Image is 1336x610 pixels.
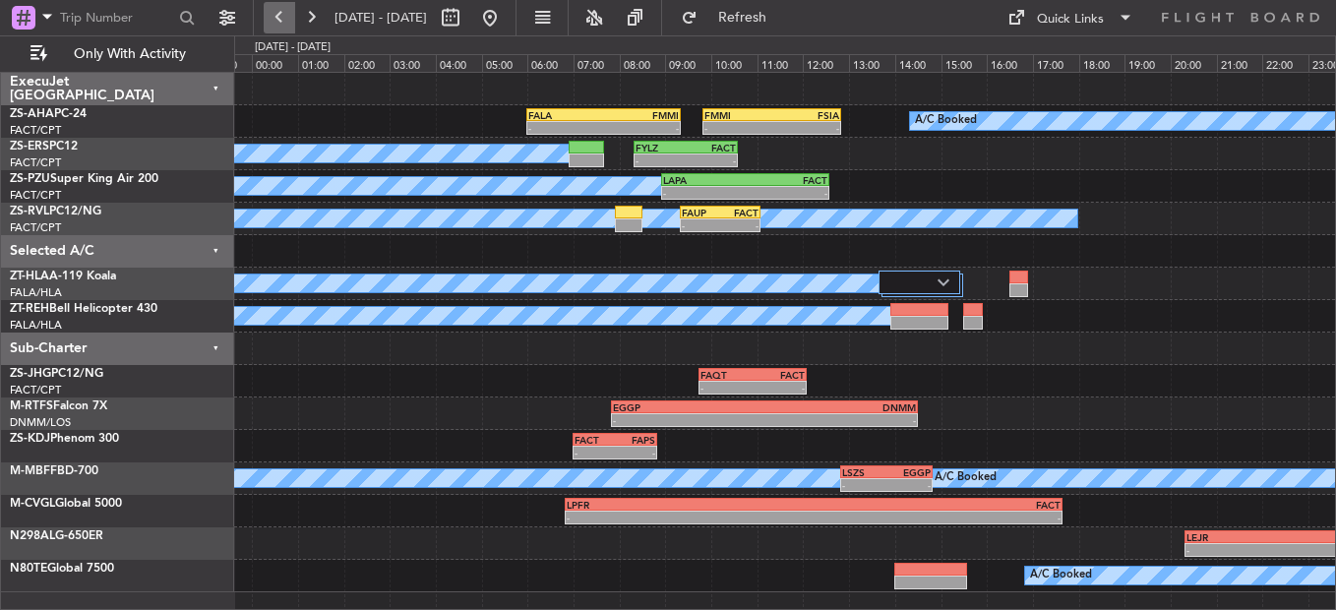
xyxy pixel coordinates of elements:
[10,108,87,120] a: ZS-AHAPC-24
[10,206,101,217] a: ZS-RVLPC12/NG
[603,109,678,121] div: FMMI
[915,106,977,136] div: A/C Booked
[567,499,814,511] div: LPFR
[636,142,686,153] div: FYLZ
[575,434,615,446] div: FACT
[753,369,805,381] div: FACT
[10,285,62,300] a: FALA/HLA
[10,108,54,120] span: ZS-AHA
[10,271,116,282] a: ZT-HLAA-119 Koala
[575,447,615,458] div: -
[334,9,427,27] span: [DATE] - [DATE]
[10,433,119,445] a: ZS-KDJPhenom 300
[720,219,759,231] div: -
[60,3,173,32] input: Trip Number
[663,187,746,199] div: -
[987,54,1033,72] div: 16:00
[615,447,655,458] div: -
[720,207,759,218] div: FACT
[1217,54,1263,72] div: 21:00
[814,512,1061,523] div: -
[615,434,655,446] div: FAPS
[886,479,931,491] div: -
[10,530,55,542] span: N298AL
[567,512,814,523] div: -
[10,498,122,510] a: M-CVGLGlobal 5000
[895,54,941,72] div: 14:00
[941,54,988,72] div: 15:00
[700,382,753,394] div: -
[10,206,49,217] span: ZS-RVL
[10,400,53,412] span: M-RTFS
[1171,54,1217,72] div: 20:00
[613,414,764,426] div: -
[10,303,49,315] span: ZT-REH
[390,54,436,72] div: 03:00
[574,54,620,72] div: 07:00
[665,54,711,72] div: 09:00
[682,207,720,218] div: FAUP
[772,109,839,121] div: FSIA
[620,54,666,72] div: 08:00
[745,187,827,199] div: -
[10,141,78,152] a: ZS-ERSPC12
[10,368,51,380] span: ZS-JHG
[10,188,61,203] a: FACT/CPT
[10,368,103,380] a: ZS-JHGPC12/NG
[528,109,603,121] div: FALA
[886,466,931,478] div: EGGP
[803,54,849,72] div: 12:00
[10,141,49,152] span: ZS-ERS
[344,54,391,72] div: 02:00
[10,465,98,477] a: M-MBFFBD-700
[842,479,886,491] div: -
[758,54,804,72] div: 11:00
[10,530,103,542] a: N298ALG-650ER
[527,54,574,72] div: 06:00
[682,219,720,231] div: -
[1262,54,1308,72] div: 22:00
[711,54,758,72] div: 10:00
[10,271,49,282] span: ZT-HLA
[1030,561,1092,590] div: A/C Booked
[51,47,208,61] span: Only With Activity
[10,383,61,397] a: FACT/CPT
[686,154,736,166] div: -
[935,463,997,493] div: A/C Booked
[252,54,298,72] div: 00:00
[663,174,746,186] div: LAPA
[603,122,678,134] div: -
[10,155,61,170] a: FACT/CPT
[701,11,784,25] span: Refresh
[10,415,71,430] a: DNMM/LOS
[849,54,895,72] div: 13:00
[686,142,736,153] div: FACT
[764,401,916,413] div: DNMM
[700,369,753,381] div: FAQT
[1037,10,1104,30] div: Quick Links
[772,122,839,134] div: -
[1079,54,1125,72] div: 18:00
[636,154,686,166] div: -
[255,39,331,56] div: [DATE] - [DATE]
[764,414,916,426] div: -
[842,466,886,478] div: LSZS
[482,54,528,72] div: 05:00
[10,465,57,477] span: M-MBFF
[10,498,55,510] span: M-CVGL
[998,2,1143,33] button: Quick Links
[10,400,107,412] a: M-RTFSFalcon 7X
[298,54,344,72] div: 01:00
[10,563,47,575] span: N80TE
[10,318,62,333] a: FALA/HLA
[10,433,50,445] span: ZS-KDJ
[814,499,1061,511] div: FACT
[613,401,764,413] div: EGGP
[745,174,827,186] div: FACT
[22,38,213,70] button: Only With Activity
[10,123,61,138] a: FACT/CPT
[436,54,482,72] div: 04:00
[938,278,949,286] img: arrow-gray.svg
[528,122,603,134] div: -
[704,122,771,134] div: -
